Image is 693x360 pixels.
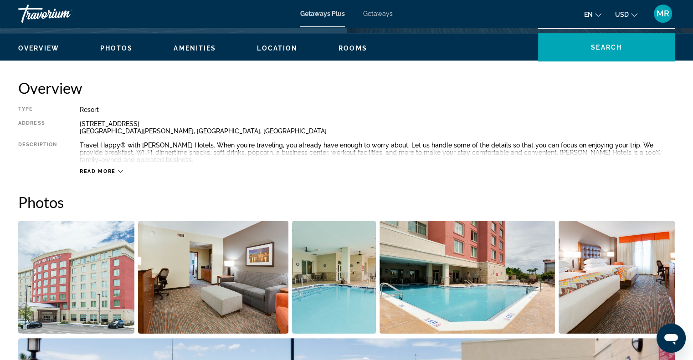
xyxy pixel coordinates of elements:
button: Open full-screen image slider [292,220,376,334]
span: Overview [18,45,59,52]
span: Photos [100,45,133,52]
div: Resort [80,106,675,113]
h2: Overview [18,79,675,97]
div: Description [18,142,57,163]
button: Change language [584,8,601,21]
a: Travorium [18,2,109,25]
span: MR [657,9,669,18]
div: [STREET_ADDRESS] [GEOGRAPHIC_DATA][PERSON_NAME], [GEOGRAPHIC_DATA], [GEOGRAPHIC_DATA] [80,120,675,135]
span: Read more [80,168,116,174]
div: Address [18,120,57,135]
span: Location [257,45,298,52]
span: USD [615,11,629,18]
button: Overview [18,44,59,52]
button: Open full-screen image slider [559,220,675,334]
iframe: Button to launch messaging window [657,324,686,353]
button: Rooms [339,44,367,52]
button: Change currency [615,8,637,21]
button: Photos [100,44,133,52]
span: Rooms [339,45,367,52]
span: Search [591,44,622,51]
button: Read more [80,168,123,175]
span: en [584,11,593,18]
button: Amenities [174,44,216,52]
button: Open full-screen image slider [380,220,555,334]
button: User Menu [651,4,675,23]
a: Getaways [363,10,393,17]
button: Search [538,33,675,61]
button: Location [257,44,298,52]
div: Travel Happy® with [PERSON_NAME] Hotels. When you're traveling, you already have enough to worry ... [80,142,675,163]
button: Open full-screen image slider [138,220,288,334]
a: Getaways Plus [300,10,345,17]
span: Amenities [174,45,216,52]
div: Type [18,106,57,113]
button: Open full-screen image slider [18,220,134,334]
h2: Photos [18,193,675,211]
